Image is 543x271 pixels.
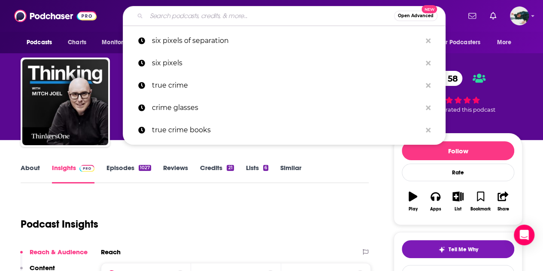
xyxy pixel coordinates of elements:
[449,246,478,253] span: Tell Me Why
[497,37,512,49] span: More
[431,71,462,86] a: 58
[486,9,500,23] a: Show notifications dropdown
[280,164,301,183] a: Similar
[402,186,424,217] button: Play
[152,52,422,74] p: six pixels
[470,207,491,212] div: Bookmark
[424,186,446,217] button: Apps
[439,37,480,49] span: For Podcasters
[497,207,509,212] div: Share
[152,74,422,97] p: true crime
[101,248,121,256] h2: Reach
[139,165,151,171] div: 1027
[402,141,514,160] button: Follow
[510,6,529,25] span: Logged in as fsg.publicity
[263,165,268,171] div: 6
[398,14,434,18] span: Open Advanced
[394,65,522,119] div: 58 1 personrated this podcast
[68,37,86,49] span: Charts
[394,11,437,21] button: Open AdvancedNew
[146,9,394,23] input: Search podcasts, credits, & more...
[447,186,469,217] button: List
[106,164,151,183] a: Episodes1027
[123,6,446,26] div: Search podcasts, credits, & more...
[402,240,514,258] button: tell me why sparkleTell Me Why
[434,34,493,51] button: open menu
[20,248,88,264] button: Reach & Audience
[227,165,234,171] div: 21
[123,74,446,97] a: true crime
[422,5,437,13] span: New
[123,97,446,119] a: crime glasses
[409,207,418,212] div: Play
[200,164,234,183] a: Credits21
[52,164,94,183] a: InsightsPodchaser Pro
[79,165,94,172] img: Podchaser Pro
[27,37,52,49] span: Podcasts
[21,34,63,51] button: open menu
[163,164,188,183] a: Reviews
[439,71,462,86] span: 58
[152,119,422,141] p: true crime books
[22,59,108,145] img: Thinking With Mitch Joel
[455,207,461,212] div: List
[152,30,422,52] p: six pixels of separation
[465,9,479,23] a: Show notifications dropdown
[446,107,495,113] span: rated this podcast
[514,225,534,245] div: Open Intercom Messenger
[430,207,441,212] div: Apps
[123,119,446,141] a: true crime books
[14,8,97,24] img: Podchaser - Follow, Share and Rate Podcasts
[469,186,491,217] button: Bookmark
[152,97,422,119] p: crime glasses
[438,246,445,253] img: tell me why sparkle
[30,248,88,256] p: Reach & Audience
[102,37,132,49] span: Monitoring
[21,218,98,231] h1: Podcast Insights
[21,164,40,183] a: About
[246,164,268,183] a: Lists6
[402,164,514,181] div: Rate
[510,6,529,25] img: User Profile
[62,34,91,51] a: Charts
[510,6,529,25] button: Show profile menu
[491,34,522,51] button: open menu
[123,30,446,52] a: six pixels of separation
[492,186,514,217] button: Share
[123,52,446,74] a: six pixels
[96,34,143,51] button: open menu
